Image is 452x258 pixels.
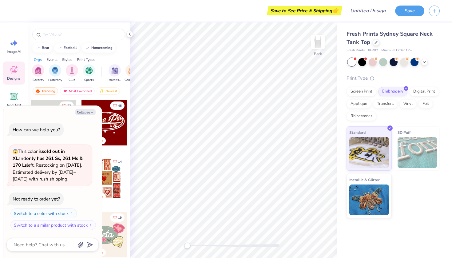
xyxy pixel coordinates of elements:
div: filter for Club [66,64,78,82]
span: Fresh Prints Sydney Square Neck Tank Top [347,30,433,46]
div: homecoming [91,46,113,50]
div: Accessibility label [184,243,190,249]
div: Applique [347,99,371,109]
img: trend_line.gif [36,46,41,50]
div: Foil [418,99,433,109]
div: Most Favorited [60,87,95,95]
div: Styles [62,57,72,62]
button: bear [32,43,52,53]
div: filter for Parent's Weekend [108,64,122,82]
span: # FP82 [368,48,378,53]
span: Parent's Weekend [108,78,122,82]
div: Embroidery [378,87,407,96]
img: Parent's Weekend Image [111,67,118,74]
button: filter button [125,64,139,82]
button: homecoming [82,43,115,53]
span: 3D Puff [398,129,410,136]
img: Club Image [69,67,75,74]
span: Designs [7,76,21,81]
div: Events [46,57,57,62]
span: Add Text [6,103,21,108]
span: Club [69,78,75,82]
div: Screen Print [347,87,376,96]
span: Game Day [125,78,139,82]
span: 14 [118,160,122,163]
span: 👉 [332,7,339,14]
div: Orgs [34,57,42,62]
button: Like [110,101,125,110]
span: 19 [118,216,122,219]
div: Vinyl [399,99,417,109]
span: Sorority [33,78,44,82]
img: Game Day Image [128,67,135,74]
img: Sports Image [85,67,93,74]
strong: sold out in XL [13,148,65,161]
span: 😱 [13,149,18,154]
span: 33 [67,104,71,107]
button: football [54,43,80,53]
div: Digital Print [409,87,439,96]
div: Trending [33,87,58,95]
div: Rhinestones [347,112,376,121]
img: Switch to a color with stock [70,212,73,215]
button: Switch to a similar product with stock [10,220,96,230]
img: newest.gif [99,89,104,93]
div: Save to See Price & Shipping [268,6,341,15]
div: Print Types [77,57,95,62]
span: Fraternity [48,78,62,82]
img: 3D Puff [398,137,437,168]
img: Sorority Image [35,67,42,74]
button: Collapse [75,109,96,115]
div: Transfers [373,99,398,109]
div: Newest [97,87,120,95]
div: filter for Sports [83,64,95,82]
span: This color is and left. Restocking on [DATE]. Estimated delivery by [DATE]–[DATE] with rush shipp... [13,148,83,182]
div: Back [314,51,322,57]
div: filter for Fraternity [48,64,62,82]
button: Switch to a color with stock [10,208,77,218]
button: filter button [83,64,95,82]
div: How can we help you? [13,127,60,133]
button: Like [110,213,125,222]
div: bear [42,46,49,50]
img: trend_line.gif [85,46,90,50]
button: filter button [48,64,62,82]
div: filter for Game Day [125,64,139,82]
img: Back [312,36,324,48]
input: Try "Alpha" [42,31,121,38]
span: Sports [84,78,94,82]
span: Fresh Prints [347,48,365,53]
div: filter for Sorority [32,64,44,82]
input: Untitled Design [345,5,391,17]
img: trending.gif [35,89,40,93]
span: Minimum Order: 12 + [381,48,412,53]
img: trend_line.gif [57,46,62,50]
button: filter button [108,64,122,82]
img: Standard [349,137,389,168]
div: football [64,46,77,50]
img: Metallic & Glitter [349,185,389,215]
button: Like [59,101,74,110]
img: Fraternity Image [52,67,58,74]
img: most_fav.gif [63,89,68,93]
button: filter button [66,64,78,82]
button: Like [110,157,125,166]
span: Standard [349,129,366,136]
div: Print Type [347,75,440,82]
strong: only has 261 Ss, 261 Ms & 170 Ls [13,155,83,169]
img: Switch to a similar product with stock [89,223,93,227]
span: 45 [118,104,122,107]
span: Image AI [7,49,21,54]
button: Save [395,6,424,16]
span: Metallic & Glitter [349,177,380,183]
button: filter button [32,64,44,82]
div: Not ready to order yet? [13,196,60,202]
